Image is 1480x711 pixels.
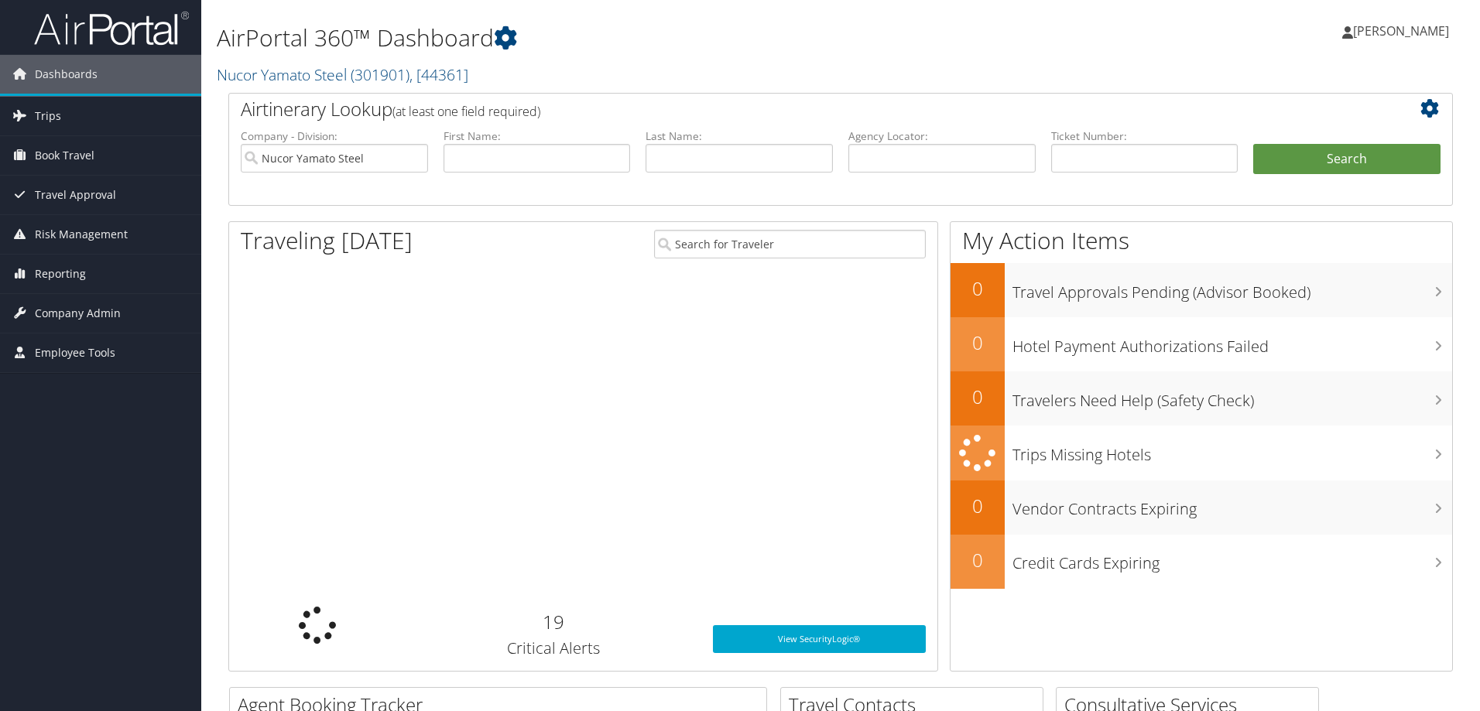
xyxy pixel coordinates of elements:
[35,294,121,333] span: Company Admin
[217,22,1049,54] h1: AirPortal 360™ Dashboard
[241,128,428,144] label: Company - Division:
[1012,274,1452,303] h3: Travel Approvals Pending (Advisor Booked)
[951,480,1452,535] a: 0Vendor Contracts Expiring
[951,493,1005,519] h2: 0
[35,255,86,293] span: Reporting
[35,136,94,175] span: Book Travel
[444,128,631,144] label: First Name:
[1353,22,1449,39] span: [PERSON_NAME]
[1253,144,1441,175] button: Search
[35,55,98,94] span: Dashboards
[951,224,1452,257] h1: My Action Items
[951,547,1005,573] h2: 0
[241,224,413,257] h1: Traveling [DATE]
[34,10,189,46] img: airportal-logo.png
[418,638,690,659] h3: Critical Alerts
[1051,128,1238,144] label: Ticket Number:
[35,215,128,254] span: Risk Management
[409,64,468,85] span: , [ 44361 ]
[951,535,1452,589] a: 0Credit Cards Expiring
[35,97,61,135] span: Trips
[848,128,1036,144] label: Agency Locator:
[1012,545,1452,574] h3: Credit Cards Expiring
[351,64,409,85] span: ( 301901 )
[241,96,1338,122] h2: Airtinerary Lookup
[951,275,1005,302] h2: 0
[951,263,1452,317] a: 0Travel Approvals Pending (Advisor Booked)
[1012,328,1452,357] h3: Hotel Payment Authorizations Failed
[646,128,833,144] label: Last Name:
[951,426,1452,480] a: Trips Missing Hotels
[1012,436,1452,466] h3: Trips Missing Hotels
[951,330,1005,356] h2: 0
[35,333,115,372] span: Employee Tools
[713,625,926,653] a: View SecurityLogic®
[654,230,926,258] input: Search for Traveler
[1012,382,1452,412] h3: Travelers Need Help (Safety Check)
[217,64,468,85] a: Nucor Yamato Steel
[418,609,690,635] h2: 19
[951,371,1452,426] a: 0Travelers Need Help (Safety Check)
[1342,8,1465,54] a: [PERSON_NAME]
[392,103,540,120] span: (at least one field required)
[951,317,1452,371] a: 0Hotel Payment Authorizations Failed
[951,384,1005,410] h2: 0
[35,176,116,214] span: Travel Approval
[1012,491,1452,520] h3: Vendor Contracts Expiring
